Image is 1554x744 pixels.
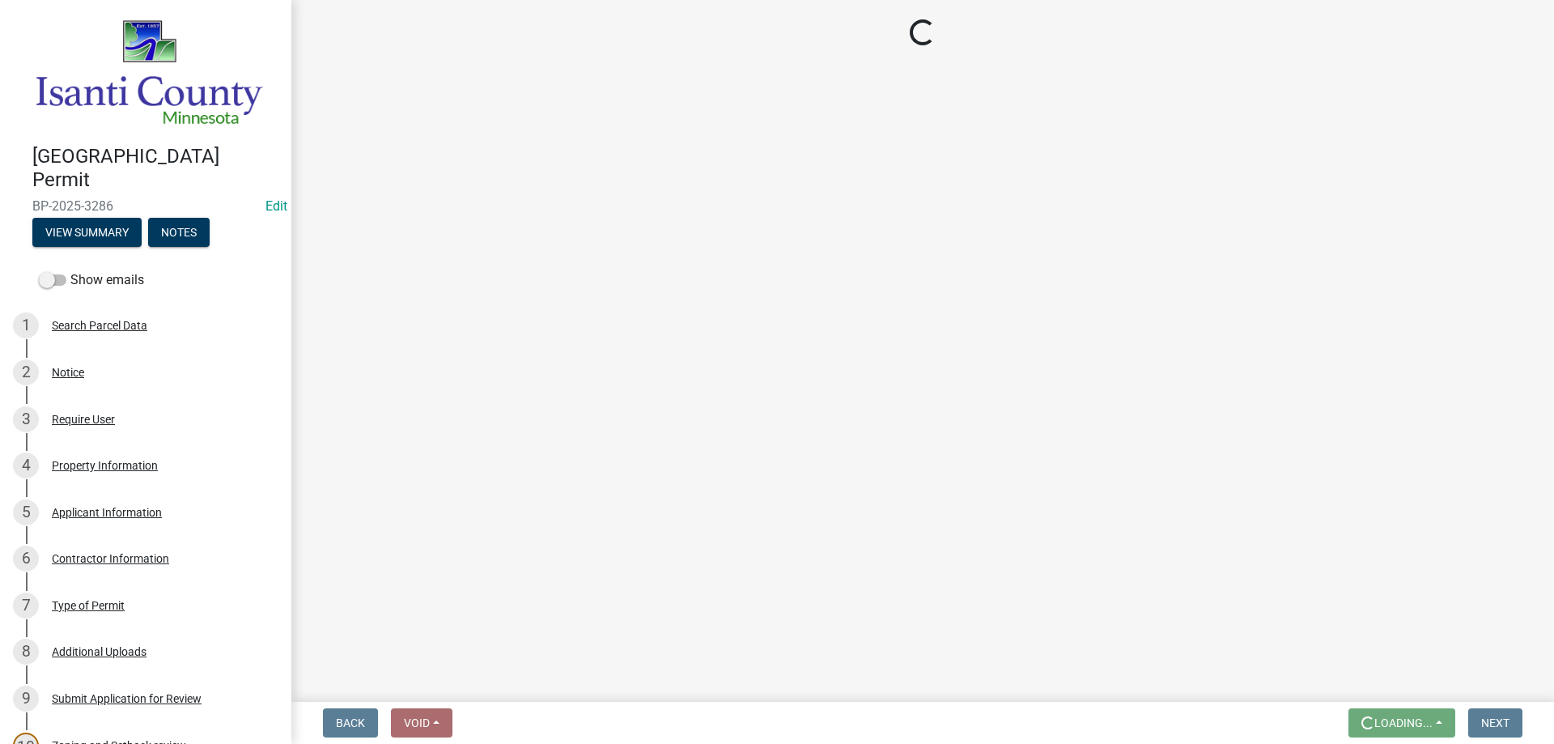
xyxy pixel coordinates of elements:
[13,686,39,712] div: 9
[1481,716,1509,729] span: Next
[39,270,144,290] label: Show emails
[13,312,39,338] div: 1
[404,716,430,729] span: Void
[52,367,84,378] div: Notice
[52,646,146,657] div: Additional Uploads
[265,198,287,214] wm-modal-confirm: Edit Application Number
[1348,708,1455,738] button: Loading...
[148,227,210,240] wm-modal-confirm: Notes
[52,693,202,704] div: Submit Application for Review
[13,453,39,478] div: 4
[13,593,39,619] div: 7
[32,227,142,240] wm-modal-confirm: Summary
[13,406,39,432] div: 3
[52,414,115,425] div: Require User
[13,500,39,525] div: 5
[52,553,169,564] div: Contractor Information
[148,218,210,247] button: Notes
[52,507,162,518] div: Applicant Information
[32,198,259,214] span: BP-2025-3286
[52,320,147,331] div: Search Parcel Data
[52,460,158,471] div: Property Information
[265,198,287,214] a: Edit
[32,17,265,128] img: Isanti County, Minnesota
[1374,716,1433,729] span: Loading...
[13,359,39,385] div: 2
[52,600,125,611] div: Type of Permit
[13,639,39,665] div: 8
[32,145,278,192] h4: [GEOGRAPHIC_DATA] Permit
[336,716,365,729] span: Back
[13,546,39,572] div: 6
[32,218,142,247] button: View Summary
[323,708,378,738] button: Back
[391,708,452,738] button: Void
[1468,708,1522,738] button: Next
